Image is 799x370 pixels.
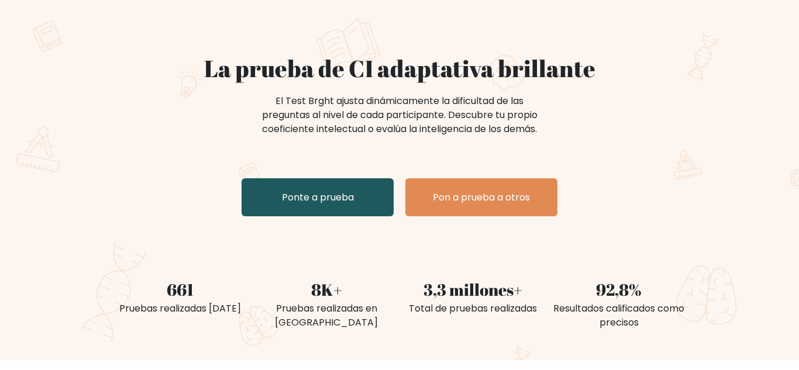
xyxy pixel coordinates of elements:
font: El Test Brght ajusta dinámicamente la dificultad de las preguntas al nivel de cada participante. ... [262,94,538,136]
a: Ponte a prueba [242,178,394,216]
font: Resultados calificados como precisos [553,302,684,329]
font: Pon a prueba a otros [433,191,530,204]
a: Pon a prueba a otros [405,178,557,216]
font: 661 [167,278,194,300]
font: Pruebas realizadas en [GEOGRAPHIC_DATA] [275,302,378,329]
font: Total de pruebas realizadas [409,302,537,315]
font: 8K+ [311,278,342,300]
font: Pruebas realizadas [DATE] [119,302,241,315]
font: 3,3 millones+ [423,278,522,300]
font: La prueba de CI adaptativa brillante [204,53,595,84]
font: Ponte a prueba [282,191,354,204]
font: 92,8% [596,278,642,300]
